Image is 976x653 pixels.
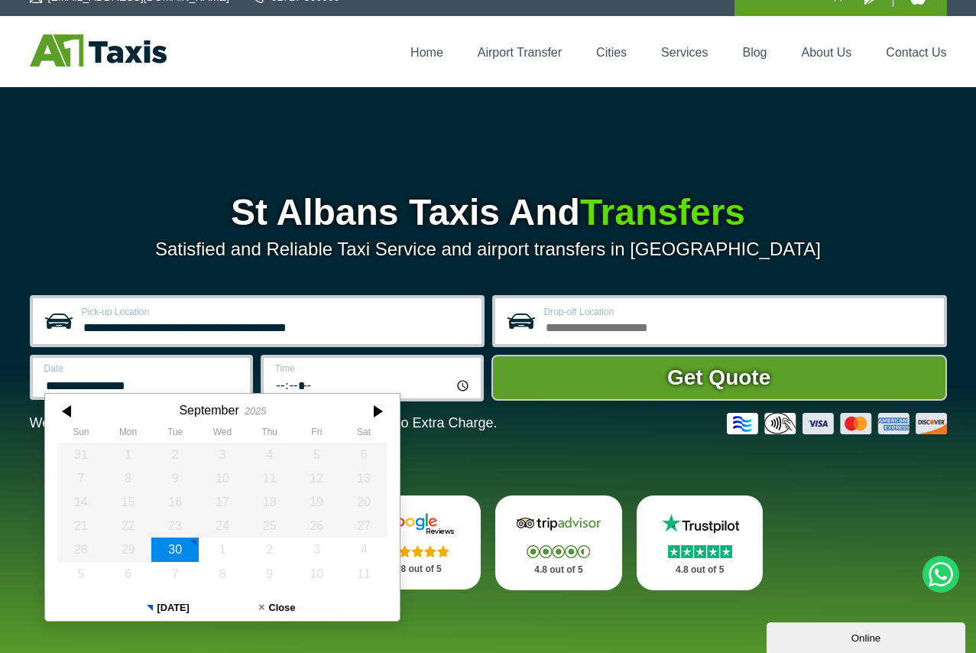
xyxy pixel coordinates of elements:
div: 26 September 2025 [293,514,340,538]
button: [DATE] [113,595,222,621]
div: 08 September 2025 [104,466,151,490]
div: 09 September 2025 [151,466,199,490]
img: Stars [386,545,449,557]
div: 15 September 2025 [104,490,151,514]
img: A1 Taxis St Albans LTD [30,34,167,67]
div: 08 October 2025 [199,562,246,586]
a: Tripadvisor Stars 4.8 out of 5 [495,495,622,590]
div: 13 September 2025 [340,466,387,490]
button: Get Quote [491,355,947,401]
div: 02 September 2025 [151,443,199,466]
a: Contact Us [886,46,946,59]
th: Monday [104,427,151,442]
p: 4.8 out of 5 [512,560,605,580]
a: Services [661,46,708,59]
th: Thursday [245,427,293,442]
span: Transfers [580,192,745,232]
div: 10 September 2025 [199,466,246,490]
label: Pick-up Location [82,307,472,317]
div: 29 September 2025 [104,538,151,561]
div: 02 October 2025 [245,538,293,561]
div: 07 September 2025 [57,466,105,490]
div: 2025 [244,405,265,417]
th: Friday [293,427,340,442]
div: 24 September 2025 [199,514,246,538]
div: 27 September 2025 [340,514,387,538]
div: 06 October 2025 [104,562,151,586]
div: 11 October 2025 [340,562,387,586]
a: Google Stars 4.8 out of 5 [354,495,481,590]
div: 12 September 2025 [293,466,340,490]
button: Close [222,595,332,621]
div: 10 October 2025 [293,562,340,586]
a: Home [410,46,443,59]
th: Wednesday [199,427,246,442]
iframe: chat widget [767,619,968,653]
img: Trustpilot [654,512,746,535]
div: 03 September 2025 [199,443,246,466]
a: Trustpilot Stars 4.8 out of 5 [637,495,764,590]
h1: St Albans Taxis And [30,194,947,231]
div: 28 September 2025 [57,538,105,561]
p: Satisfied and Reliable Taxi Service and airport transfers in [GEOGRAPHIC_DATA] [30,239,947,260]
p: 4.8 out of 5 [653,560,747,580]
div: 19 September 2025 [293,490,340,514]
div: 25 September 2025 [245,514,293,538]
div: 05 October 2025 [57,562,105,586]
label: Date [44,364,241,373]
div: 05 September 2025 [293,443,340,466]
label: Drop-off Location [544,307,935,317]
div: 09 October 2025 [245,562,293,586]
div: 06 September 2025 [340,443,387,466]
img: Google [371,512,463,535]
div: September [179,403,238,417]
div: 22 September 2025 [104,514,151,538]
div: 18 September 2025 [245,490,293,514]
div: 16 September 2025 [151,490,199,514]
a: About Us [802,46,852,59]
div: 04 October 2025 [340,538,387,561]
img: Stars [527,545,590,558]
div: 07 October 2025 [151,562,199,586]
th: Saturday [340,427,387,442]
img: Tripadvisor [513,512,605,535]
div: 01 September 2025 [104,443,151,466]
p: We Now Accept Card & Contactless Payment In [30,415,498,431]
div: 01 October 2025 [199,538,246,561]
a: Cities [596,46,627,59]
span: The Car at No Extra Charge. [322,415,497,430]
th: Tuesday [151,427,199,442]
p: 4.8 out of 5 [371,560,464,579]
div: 11 September 2025 [245,466,293,490]
a: Airport Transfer [478,46,562,59]
div: 21 September 2025 [57,514,105,538]
div: 03 October 2025 [293,538,340,561]
a: Blog [742,46,767,59]
div: 17 September 2025 [199,490,246,514]
img: Credit And Debit Cards [727,413,947,434]
label: Time [275,364,472,373]
div: 30 September 2025 [151,538,199,561]
img: Stars [668,545,732,558]
div: 14 September 2025 [57,490,105,514]
div: 23 September 2025 [151,514,199,538]
th: Sunday [57,427,105,442]
div: 31 August 2025 [57,443,105,466]
div: 04 September 2025 [245,443,293,466]
div: 20 September 2025 [340,490,387,514]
